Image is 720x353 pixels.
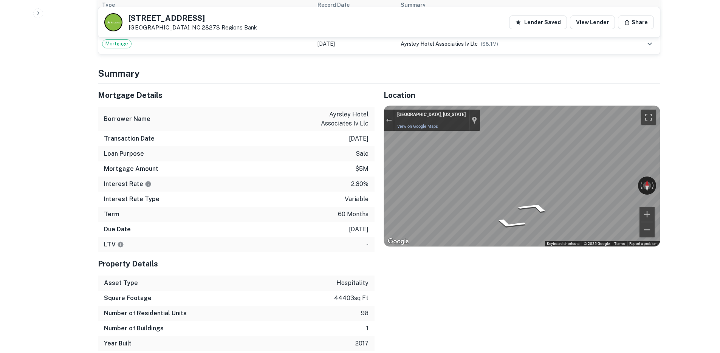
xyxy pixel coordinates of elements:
p: 2.80% [351,180,369,189]
h4: Summary [98,67,660,80]
p: ayrsley hotel associates iv llc [300,110,369,128]
h6: Due Date [104,225,131,234]
svg: LTVs displayed on the website are for informational purposes only and may be reported incorrectly... [117,241,124,248]
h6: Number of Buildings [104,324,164,333]
h5: Mortgage Details [98,90,375,101]
button: Share [618,15,654,29]
h6: Borrower Name [104,115,150,124]
h5: Location [384,90,660,101]
td: [DATE] [314,34,397,54]
a: Open this area in Google Maps (opens a new window) [386,237,411,246]
button: Zoom in [639,207,655,222]
span: Mortgage [102,40,131,48]
path: Go Southwest [482,216,537,232]
button: Rotate clockwise [651,176,656,195]
span: © 2025 Google [584,242,610,246]
button: Toggle fullscreen view [641,110,656,125]
h6: Asset Type [104,279,138,288]
p: 44403 sq ft [334,294,369,303]
a: Report a problem [629,242,658,246]
button: Reset the view [643,176,651,195]
h6: LTV [104,240,124,249]
p: - [366,240,369,249]
p: 98 [361,309,369,318]
span: ($ 8.1M ) [481,41,498,47]
p: 1 [366,324,369,333]
h6: Interest Rate Type [104,195,159,204]
iframe: Chat Widget [682,293,720,329]
a: View Lender [570,15,615,29]
p: [GEOGRAPHIC_DATA], NC 28273 [129,24,257,31]
p: [DATE] [349,225,369,234]
button: Lender Saved [509,15,567,29]
a: Terms (opens in new tab) [614,242,625,246]
a: View on Google Maps [397,124,438,129]
div: Map [384,106,660,246]
h6: Number of Residential Units [104,309,187,318]
button: Keyboard shortcuts [547,241,579,246]
h5: [STREET_ADDRESS] [129,14,257,22]
img: Google [386,237,411,246]
svg: The interest rates displayed on the website are for informational purposes only and may be report... [145,181,152,187]
div: Street View [384,106,660,246]
h6: Square Footage [104,294,152,303]
button: Rotate counterclockwise [638,176,643,195]
button: Zoom out [639,222,655,237]
h6: Transaction Date [104,134,155,143]
p: 60 months [338,210,369,219]
span: ayrsley hotel associaties iv llc [401,41,478,47]
path: Go Northeast [506,200,562,215]
h6: Interest Rate [104,180,152,189]
button: expand row [643,37,656,50]
h5: Property Details [98,258,375,269]
p: variable [345,195,369,204]
button: Exit the Street View [384,115,394,125]
p: $5m [355,164,369,173]
p: [DATE] [349,134,369,143]
p: hospitality [336,279,369,288]
a: Regions Bank [221,24,257,31]
h6: Mortgage Amount [104,164,158,173]
p: sale [356,149,369,158]
h6: Loan Purpose [104,149,144,158]
div: [GEOGRAPHIC_DATA], [US_STATE] [397,112,466,118]
h6: Term [104,210,119,219]
p: 2017 [355,339,369,348]
a: Show location on map [472,116,477,124]
h6: Year Built [104,339,132,348]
